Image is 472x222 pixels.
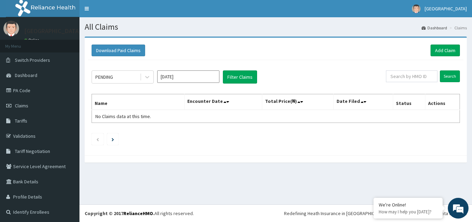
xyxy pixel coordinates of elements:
th: Name [92,94,185,110]
div: Redefining Heath Insurance in [GEOGRAPHIC_DATA] using Telemedicine and Data Science! [284,210,467,217]
img: User Image [3,21,19,36]
span: Tariff Negotiation [15,148,50,154]
th: Status [393,94,425,110]
footer: All rights reserved. [79,204,472,222]
button: Filter Claims [223,70,257,84]
span: [GEOGRAPHIC_DATA] [425,6,467,12]
a: RelianceHMO [123,210,153,216]
a: Previous page [96,136,99,142]
th: Encounter Date [185,94,262,110]
th: Total Price(₦) [262,94,334,110]
a: Online [24,38,41,42]
strong: Copyright © 2017 . [85,210,154,216]
th: Date Filed [334,94,393,110]
th: Actions [425,94,460,110]
h1: All Claims [85,22,467,31]
a: Add Claim [431,45,460,56]
p: How may I help you today? [379,209,437,215]
input: Search by HMO ID [386,70,437,82]
span: Dashboard [15,72,37,78]
span: No Claims data at this time. [95,113,151,119]
a: Dashboard [422,25,447,31]
img: User Image [412,4,421,13]
a: Next page [112,136,114,142]
input: Search [440,70,460,82]
button: Download Paid Claims [92,45,145,56]
span: Switch Providers [15,57,50,63]
input: Select Month and Year [157,70,219,83]
span: Claims [15,103,28,109]
p: [GEOGRAPHIC_DATA] [24,28,81,34]
div: PENDING [95,74,113,80]
div: We're Online! [379,202,437,208]
span: Tariffs [15,118,27,124]
li: Claims [448,25,467,31]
